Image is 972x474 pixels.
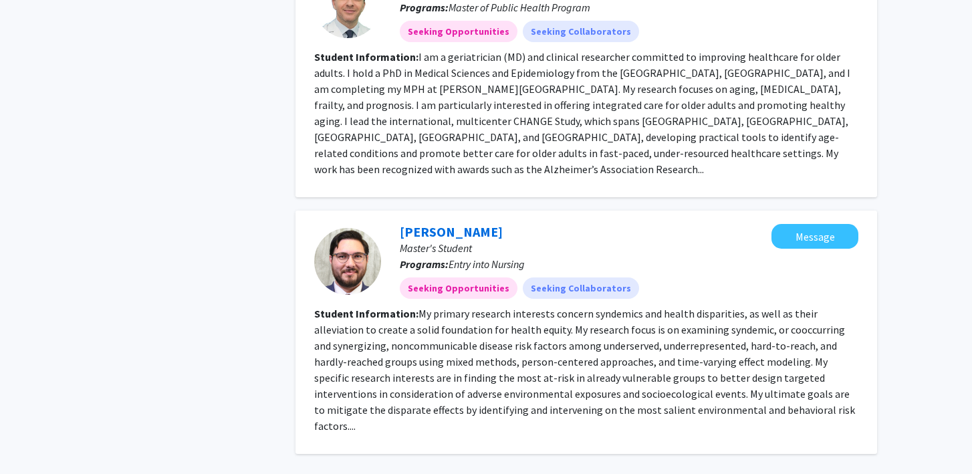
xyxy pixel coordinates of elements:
[314,50,850,176] fg-read-more: I am a geriatrician (MD) and clinical researcher committed to improving healthcare for older adul...
[400,21,517,42] mat-chip: Seeking Opportunities
[449,1,590,14] span: Master of Public Health Program
[400,257,449,271] b: Programs:
[449,257,525,271] span: Entry into Nursing
[10,414,57,464] iframe: Chat
[523,21,639,42] mat-chip: Seeking Collaborators
[771,224,858,249] button: Message Francisco Montiel Ishino
[523,277,639,299] mat-chip: Seeking Collaborators
[400,1,449,14] b: Programs:
[314,307,855,433] fg-read-more: My primary research interests concern syndemics and health disparities, as well as their alleviat...
[314,307,418,320] b: Student Information:
[400,241,472,255] span: Master's Student
[400,277,517,299] mat-chip: Seeking Opportunities
[400,223,503,240] a: [PERSON_NAME]
[314,50,418,64] b: Student Information:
